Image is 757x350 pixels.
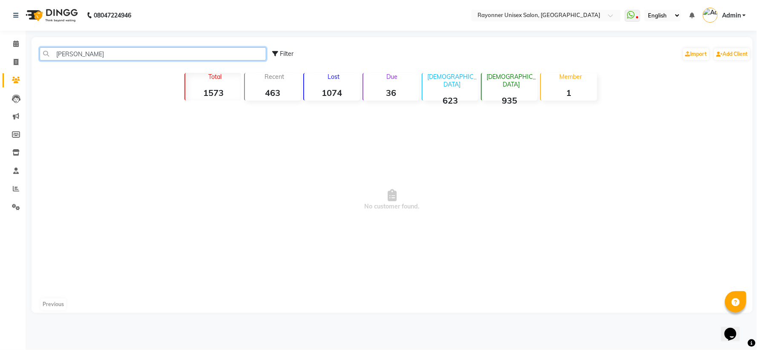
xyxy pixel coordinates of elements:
[280,50,294,58] span: Filter
[245,87,301,98] strong: 463
[683,48,709,60] a: Import
[722,11,741,20] span: Admin
[40,47,266,61] input: Search by Name/Mobile/Email/Code
[721,316,748,341] iframe: chat widget
[363,87,419,98] strong: 36
[703,8,718,23] img: Admin
[485,73,538,88] p: [DEMOGRAPHIC_DATA]
[426,73,478,88] p: [DEMOGRAPHIC_DATA]
[365,73,419,81] p: Due
[22,3,80,27] img: logo
[714,48,750,60] a: Add Client
[248,73,301,81] p: Recent
[308,73,360,81] p: Lost
[94,3,131,27] b: 08047224946
[423,95,478,106] strong: 623
[541,87,597,98] strong: 1
[185,87,241,98] strong: 1573
[304,87,360,98] strong: 1074
[32,104,753,296] span: No customer found.
[482,95,538,106] strong: 935
[189,73,241,81] p: Total
[544,73,597,81] p: Member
